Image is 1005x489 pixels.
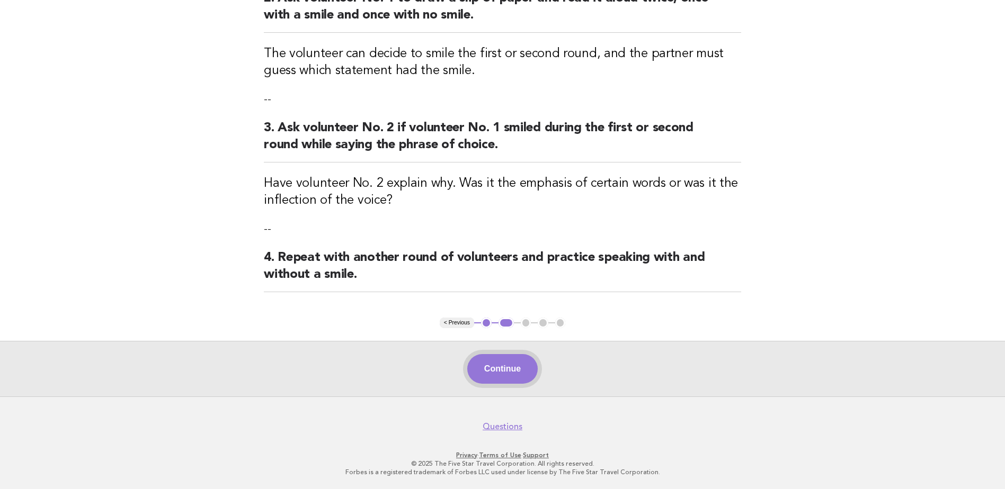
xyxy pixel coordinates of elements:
h3: Have volunteer No. 2 explain why. Was it the emphasis of certain words or was it the inflection o... [264,175,741,209]
p: · · [179,451,827,459]
a: Questions [483,421,522,432]
p: © 2025 The Five Star Travel Corporation. All rights reserved. [179,459,827,468]
p: Forbes is a registered trademark of Forbes LLC used under license by The Five Star Travel Corpora... [179,468,827,476]
h2: 4. Repeat with another round of volunteers and practice speaking with and without a smile. [264,249,741,292]
button: < Previous [440,318,474,328]
p: -- [264,222,741,237]
p: -- [264,92,741,107]
button: 1 [481,318,492,328]
a: Privacy [456,451,477,459]
a: Support [523,451,549,459]
button: Continue [467,354,538,384]
a: Terms of Use [479,451,521,459]
h3: The volunteer can decide to smile the first or second round, and the partner must guess which sta... [264,46,741,79]
button: 2 [499,318,514,328]
h2: 3. Ask volunteer No. 2 if volunteer No. 1 smiled during the first or second round while saying th... [264,120,741,162]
